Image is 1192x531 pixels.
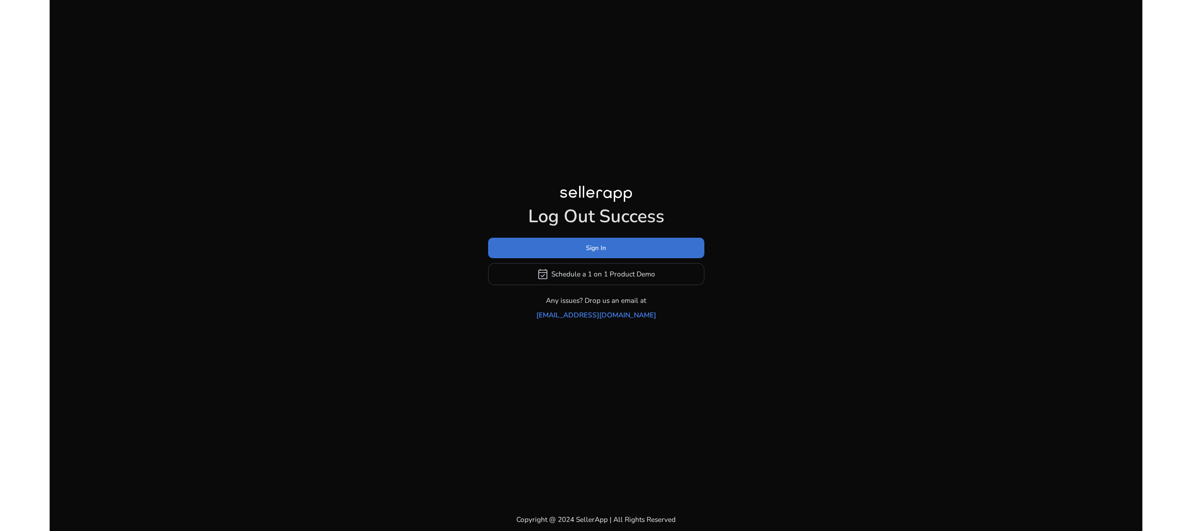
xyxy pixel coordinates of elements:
span: event_available [537,268,549,280]
a: [EMAIL_ADDRESS][DOMAIN_NAME] [536,310,656,320]
span: Sign In [586,243,606,253]
h1: Log Out Success [488,206,704,228]
p: Any issues? Drop us an email at [546,295,646,306]
button: Sign In [488,238,704,258]
button: event_availableSchedule a 1 on 1 Product Demo [488,263,704,285]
